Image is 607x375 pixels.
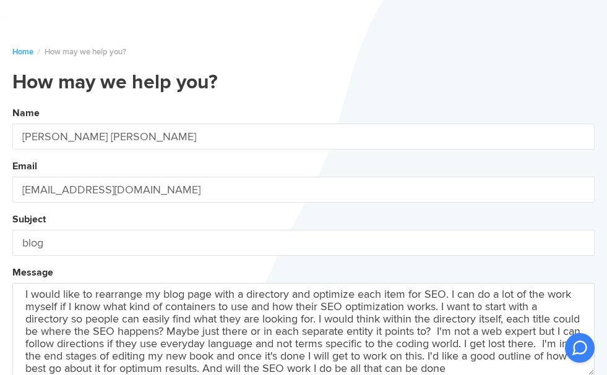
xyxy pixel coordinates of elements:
[12,124,595,150] input: Your Name
[12,47,33,57] a: Home
[12,213,46,225] label: Subject
[12,160,37,172] label: Email
[12,230,595,256] input: Your Subject
[38,47,40,57] span: /
[12,70,595,95] h1: How may we help you?
[12,107,40,119] label: Name
[12,177,595,203] input: Your Email
[45,47,126,57] span: How may we help you?
[12,266,53,279] label: Message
